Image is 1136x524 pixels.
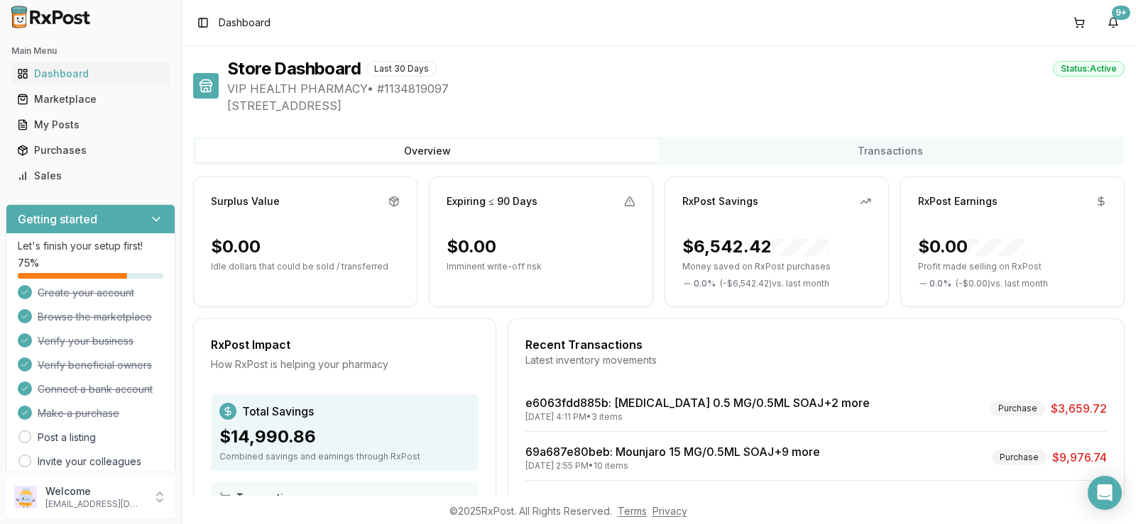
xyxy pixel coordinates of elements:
span: 75 % [18,256,39,270]
div: $0.00 [447,235,496,258]
div: RxPost Impact [211,336,479,353]
h3: Getting started [18,211,97,228]
div: Purchase [992,450,1047,465]
span: VIP HEALTH PHARMACY • # 1134819097 [227,80,1125,97]
nav: breadcrumb [219,16,271,30]
div: [DATE] 4:11 PM • 3 items [525,411,870,423]
a: Dashboard [11,61,170,87]
div: [DATE] 2:55 PM • 10 items [525,460,820,472]
span: $9,976.74 [1052,449,1107,466]
button: My Posts [6,113,175,136]
div: $6,542.42 [682,235,829,258]
div: Marketplace [17,92,164,106]
span: 0.0 % [694,278,716,289]
a: Privacy [652,505,687,517]
h2: Main Menu [11,45,170,57]
div: Sales [17,169,164,183]
p: Idle dollars that could be sold / transferred [211,261,400,272]
img: RxPost Logo [6,6,97,28]
div: Status: Active [1053,61,1125,77]
button: Transactions [659,140,1122,162]
p: Profit made selling on RxPost [918,261,1107,272]
img: User avatar [14,486,37,508]
div: How RxPost is helping your pharmacy [211,357,479,372]
div: Purchase [990,401,1045,416]
div: Combined savings and earnings through RxPost [219,451,470,462]
button: 9+ [1102,11,1125,34]
a: My Posts [11,112,170,138]
div: RxPost Earnings [918,194,998,208]
div: RxPost Savings [682,194,758,208]
a: Marketplace [11,87,170,112]
div: Dashboard [17,67,164,81]
p: Money saved on RxPost purchases [682,261,871,272]
div: My Posts [17,118,164,132]
p: Let's finish your setup first! [18,239,163,253]
button: Purchases [6,139,175,162]
p: Welcome [45,484,144,498]
span: 0.0 % [929,278,951,289]
span: Transactions [236,491,302,505]
a: Invite your colleagues [38,455,141,469]
span: Dashboard [219,16,271,30]
a: 69a687e80beb: Mounjaro 15 MG/0.5ML SOAJ+9 more [525,445,820,459]
div: Surplus Value [211,194,280,208]
div: $14,990.86 [219,425,470,448]
span: Create your account [38,286,134,300]
p: Imminent write-off risk [447,261,635,272]
span: ( - $0.00 ) vs. last month [956,278,1048,289]
button: Dashboard [6,62,175,85]
button: Overview [196,140,659,162]
div: Recent Transactions [525,336,1107,353]
a: Sales [11,163,170,189]
div: $0.00 [211,235,261,258]
div: Last 30 Days [366,61,437,77]
div: 9+ [1112,6,1130,20]
div: Purchases [17,143,164,157]
span: Browse the marketplace [38,310,152,324]
div: Open Intercom Messenger [1088,476,1122,510]
span: Connect a bank account [38,382,153,396]
span: ( - $6,542.42 ) vs. last month [720,278,829,289]
h1: Store Dashboard [227,57,361,80]
span: Verify beneficial owners [38,358,152,372]
div: Expiring ≤ 90 Days [447,194,537,208]
div: $0.00 [918,235,1025,258]
span: Verify your business [38,334,133,348]
a: Terms [618,505,647,517]
div: Latest inventory movements [525,353,1107,367]
span: [STREET_ADDRESS] [227,97,1125,114]
button: Sales [6,165,175,187]
a: 9c3989cf88c0: Mounjaro 12.5 MG/0.5ML SOAJ+3 more [525,494,826,508]
span: Total Savings [242,403,314,420]
span: $3,659.72 [1051,400,1107,417]
button: Marketplace [6,88,175,111]
a: Post a listing [38,430,96,445]
p: [EMAIL_ADDRESS][DOMAIN_NAME] [45,498,144,510]
span: Make a purchase [38,406,119,420]
a: Purchases [11,138,170,163]
a: e6063fdd885b: [MEDICAL_DATA] 0.5 MG/0.5ML SOAJ+2 more [525,396,870,410]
